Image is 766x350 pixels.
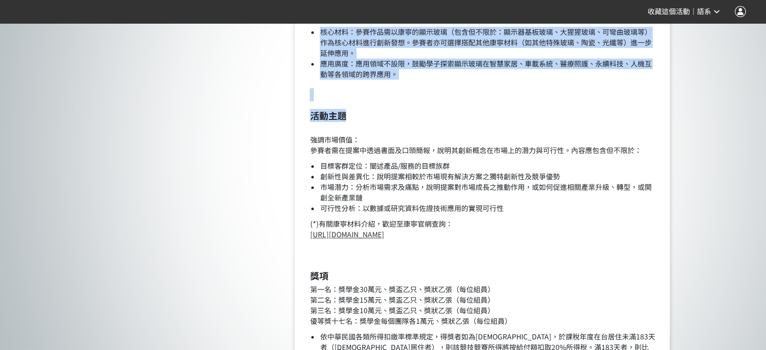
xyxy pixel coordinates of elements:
[310,269,328,282] strong: 獎項
[310,109,346,122] strong: 活動主題
[310,219,655,240] p: (*)有關康寧材料介紹，歡迎至康寧官網查詢：
[310,284,655,326] p: 第一名：獎學金30萬元、獎盃乙只、獎狀乙張（每位組員） 第二名：獎學金15萬元、獎盃乙只、獎狀乙張（每位組員） 第三名：獎學金10萬元、獎盃乙只、獎狀乙張（每位組員） 優等獎十七名：獎學金每個團...
[320,27,655,58] li: 核心材料：參賽作品需以康寧的顯示玻璃（包含但不限於：顯示器基板玻璃、大猩猩玻璃、可彎曲玻璃等）作為核心材料進行創新發想。參賽者亦可選擇搭配其他康寧材料（如其他特殊玻璃、陶瓷、光纖等）進一步延伸應用。
[310,229,384,239] a: [URL][DOMAIN_NAME]
[690,7,697,17] span: ｜
[320,203,655,214] li: 可行性分析：以數據或研究資料佐證技術應用的實現可行性
[697,8,711,16] span: 語系
[320,182,655,203] li: 市場潛力：分析市場需求及痛點，說明提案對市場成長之推動作用，或如何促進相關產業升級、轉型，或開創全新產業鏈
[320,58,655,80] li: 應用廣度：應用領域不設限，鼓勵學子探索顯示玻璃在智慧家居、車載系統、醫療照護、永續科技、人機互動等各領域的跨界應用。
[320,171,655,182] li: 創新性與差異化：說明提案相較於市場現有解決方案之獨特創新性及競爭優勢
[310,124,655,156] p: 強調市場價值： 參賽者需在提案中透過書面及口頭簡報，說明其創新概念在市場上的潛力與可行性。內容應包含但不限於：
[648,8,690,16] span: 收藏這個活動
[320,161,655,171] li: 目標客群定位：闡述產品/服務的目標族群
